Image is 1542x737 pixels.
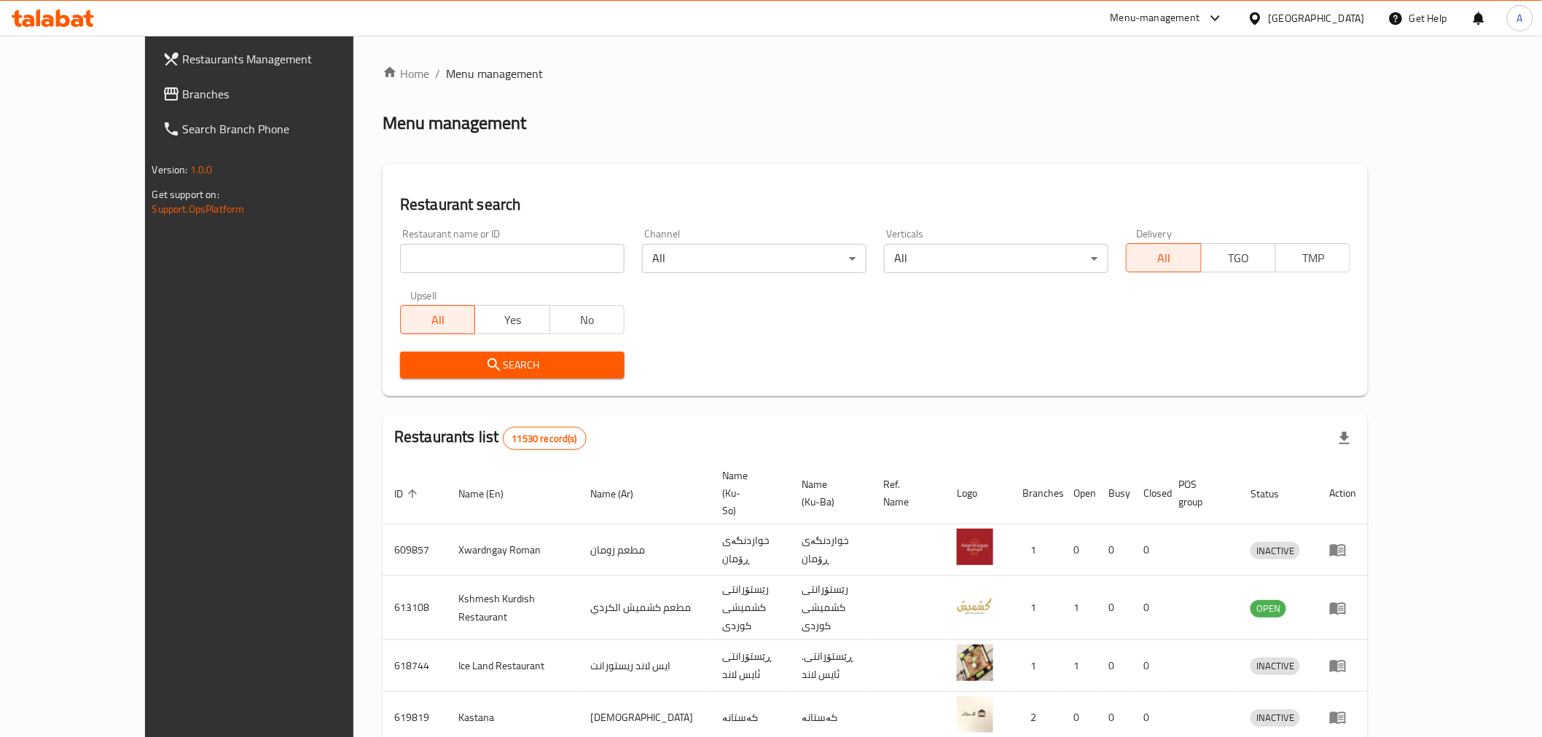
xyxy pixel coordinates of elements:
[711,524,790,576] td: خواردنگەی ڕۆمان
[152,185,219,204] span: Get support on:
[1178,476,1221,511] span: POS group
[503,427,587,450] div: Total records count
[1062,524,1097,576] td: 0
[1132,640,1167,692] td: 0
[1251,658,1300,674] span: INACTIVE
[190,160,213,179] span: 1.0.0
[1097,462,1132,524] th: Busy
[435,65,440,82] li: /
[1329,709,1356,726] div: Menu
[1062,640,1097,692] td: 1
[1126,243,1201,272] button: All
[1011,524,1062,576] td: 1
[642,244,866,273] div: All
[383,65,429,82] a: Home
[394,426,587,450] h2: Restaurants list
[711,640,790,692] td: ڕێستۆرانتی ئایس لاند
[1201,243,1276,272] button: TGO
[579,576,711,640] td: مطعم كشميش الكردي
[183,120,391,138] span: Search Branch Phone
[1251,709,1300,726] span: INACTIVE
[447,524,579,576] td: Xwardngay Roman
[1097,640,1132,692] td: 0
[407,310,469,331] span: All
[1251,600,1286,617] span: OPEN
[1062,576,1097,640] td: 1
[1011,640,1062,692] td: 1
[458,485,523,502] span: Name (En)
[412,356,613,374] span: Search
[556,310,619,331] span: No
[957,696,993,733] img: Kastana
[152,200,245,218] a: Support.OpsPlatform
[151,42,402,76] a: Restaurants Management
[400,305,475,334] button: All
[481,310,544,331] span: Yes
[883,476,928,511] span: Ref. Name
[711,576,790,640] td: رێستۆرانتی کشمیشى كوردى
[790,524,872,576] td: خواردنگەی ڕۆمان
[447,640,579,692] td: Ice Land Restaurant
[790,576,872,640] td: رێستۆرانتی کشمیشى كوردى
[1517,10,1523,26] span: A
[183,50,391,68] span: Restaurants Management
[957,587,993,623] img: Kshmesh Kurdish Restaurant
[383,111,526,135] h2: Menu management
[1251,542,1300,559] div: INACTIVE
[1132,576,1167,640] td: 0
[504,432,586,446] span: 11530 record(s)
[1132,524,1167,576] td: 0
[446,65,543,82] span: Menu management
[549,305,625,334] button: No
[722,467,772,519] span: Name (Ku-So)
[1136,229,1173,239] label: Delivery
[151,76,402,111] a: Branches
[1251,709,1300,727] div: INACTIVE
[1132,248,1195,269] span: All
[1251,485,1298,502] span: Status
[383,65,1368,82] nav: breadcrumb
[1062,462,1097,524] th: Open
[383,640,447,692] td: 618744
[579,640,711,692] td: ايس لاند ريستورانت
[790,640,872,692] td: .ڕێستۆرانتی ئایس لاند
[1269,10,1365,26] div: [GEOGRAPHIC_DATA]
[1251,543,1300,559] span: INACTIVE
[1011,576,1062,640] td: 1
[383,524,447,576] td: 609857
[400,244,625,273] input: Search for restaurant name or ID..
[957,529,993,565] img: Xwardngay Roman
[957,645,993,681] img: Ice Land Restaurant
[400,352,625,379] button: Search
[183,85,391,103] span: Branches
[590,485,652,502] span: Name (Ar)
[152,160,188,179] span: Version:
[1132,462,1167,524] th: Closed
[945,462,1011,524] th: Logo
[1329,541,1356,559] div: Menu
[1097,524,1132,576] td: 0
[400,194,1350,216] h2: Restaurant search
[447,576,579,640] td: Kshmesh Kurdish Restaurant
[1282,248,1345,269] span: TMP
[1329,599,1356,617] div: Menu
[394,485,422,502] span: ID
[151,111,402,146] a: Search Branch Phone
[1329,657,1356,674] div: Menu
[1275,243,1350,272] button: TMP
[1111,9,1200,27] div: Menu-management
[1327,421,1362,456] div: Export file
[1097,576,1132,640] td: 0
[1318,462,1368,524] th: Action
[383,576,447,640] td: 613108
[802,476,854,511] span: Name (Ku-Ba)
[579,524,711,576] td: مطعم رومان
[884,244,1108,273] div: All
[1208,248,1270,269] span: TGO
[1011,462,1062,524] th: Branches
[1251,600,1286,618] div: OPEN
[410,291,437,301] label: Upsell
[474,305,549,334] button: Yes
